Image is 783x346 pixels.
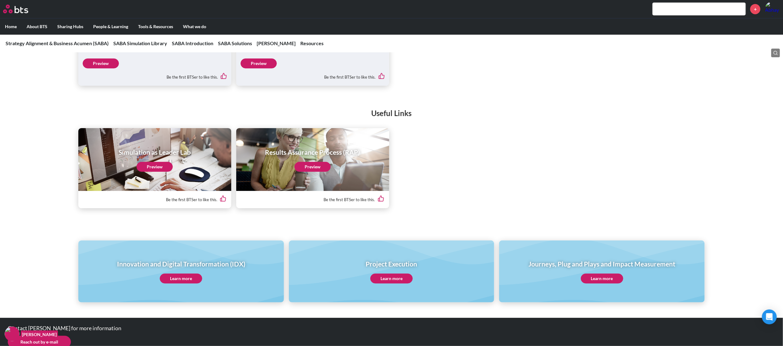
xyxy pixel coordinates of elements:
label: Sharing Hubs [52,19,88,35]
h1: Project Execution [366,259,417,268]
a: Profile [765,2,780,16]
h1: Results Assurance Process (RAP) [265,148,360,157]
a: Preview [294,162,331,172]
a: [PERSON_NAME] [257,40,296,46]
div: Open Intercom Messenger [762,309,777,324]
a: SABA Solutions [218,40,252,46]
label: About BTS [22,19,52,35]
a: + [750,4,760,14]
h1: Simulation as Leader Lab [119,148,191,157]
a: SABA Introduction [172,40,213,46]
a: SABA Simulation Library [113,40,167,46]
a: Resources [300,40,324,46]
a: Go home [3,5,40,13]
div: Be the first BTSer to like this. [241,191,384,208]
div: Be the first BTSer to like this. [241,68,385,81]
label: What we do [178,19,211,35]
a: Preview [83,58,119,68]
a: Learn more [370,274,413,283]
h1: Innovation and Digital Transformation (IDX) [117,259,245,268]
a: Learn more [160,274,202,283]
label: Tools & Resources [133,19,178,35]
a: Strategy Alignment & Business Acumen (SABA) [6,40,109,46]
label: People & Learning [88,19,133,35]
a: Preview [137,162,173,172]
figcaption: [PERSON_NAME] [21,331,58,338]
p: Contact [PERSON_NAME] for more information [8,326,437,331]
img: BTS Logo [3,5,28,13]
div: Be the first BTSer to like this. [83,68,227,81]
img: F [5,327,20,341]
img: Abhay Gandotra [765,2,780,16]
div: Be the first BTSer to like this. [83,191,226,208]
a: Preview [241,58,277,68]
h1: Journeys, Plug and Plays and Impact Measurement [529,259,675,268]
a: Learn more [581,274,623,283]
